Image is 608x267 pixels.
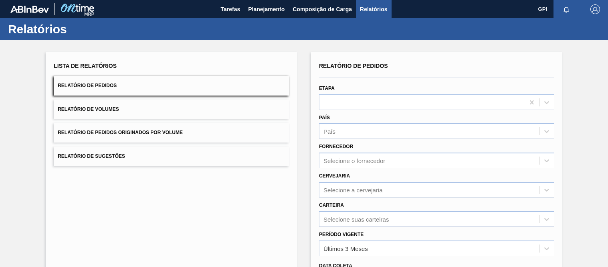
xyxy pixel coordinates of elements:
span: Relatório de Volumes [58,106,119,112]
label: País [319,115,330,120]
button: Relatório de Pedidos Originados por Volume [54,123,289,143]
label: Fornecedor [319,144,353,149]
div: Selecione suas carteiras [323,216,389,222]
span: Tarefas [220,4,240,14]
span: Planejamento [248,4,285,14]
div: Selecione a cervejaria [323,186,383,193]
label: Carteira [319,202,344,208]
span: Relatório de Pedidos [319,63,388,69]
div: País [323,128,335,135]
img: Logout [590,4,600,14]
div: Últimos 3 Meses [323,245,368,252]
button: Relatório de Sugestões [54,147,289,166]
label: Cervejaria [319,173,350,179]
button: Relatório de Volumes [54,100,289,119]
span: Composição de Carga [293,4,352,14]
img: TNhmsLtSVTkK8tSr43FrP2fwEKptu5GPRR3wAAAABJRU5ErkJggg== [10,6,49,13]
span: Relatório de Pedidos [58,83,117,88]
span: Lista de Relatórios [54,63,117,69]
button: Notificações [553,4,579,15]
h1: Relatórios [8,24,150,34]
label: Etapa [319,86,335,91]
span: Relatório de Pedidos Originados por Volume [58,130,183,135]
button: Relatório de Pedidos [54,76,289,96]
label: Período Vigente [319,232,364,237]
div: Selecione o fornecedor [323,157,385,164]
span: Relatórios [360,4,387,14]
span: Relatório de Sugestões [58,153,125,159]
